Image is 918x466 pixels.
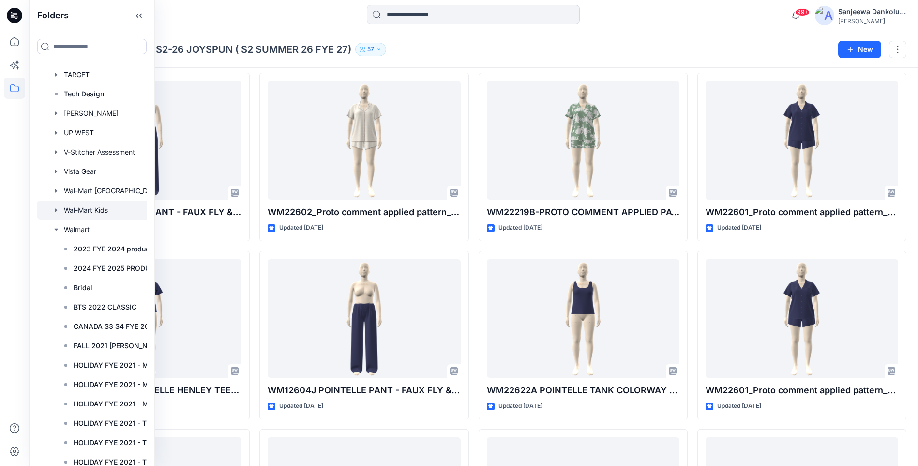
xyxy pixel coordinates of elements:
p: CANADA S3 S4 FYE 2021 - WIP [74,321,176,332]
p: Updated [DATE] [279,223,323,233]
a: WM22219B-PROTO COMMENT APPLIED PATTERN_COLORWAY_REV11 [487,81,679,200]
p: BTS 2022 CLASSIC [74,301,136,313]
p: Updated [DATE] [717,401,761,411]
button: New [838,41,881,58]
button: 57 [355,43,386,56]
p: HOLIDAY FYE 2021 - TRADITIONAL 3D FILLED BODIES [74,418,176,429]
p: HOLIDAY FYE 2021 - MODERN - FINAL [74,359,176,371]
p: 2023 FYE 2024 production patterns [74,243,176,255]
div: [PERSON_NAME] [838,17,906,25]
p: FALL 2021 [PERSON_NAME] [74,340,165,352]
p: HOLIDAY FYE 2021 - MODERN WIP [74,398,176,410]
p: 2024 FYE 2025 PRODUCTION PATTERNS [74,263,176,274]
p: WM22601_Proto comment applied pattern_REV4 [706,205,898,219]
p: WM22602_Proto comment applied pattern_REV3 [268,205,460,219]
p: Tech Design [64,88,104,100]
p: WM22601_Proto comment applied pattern_REV3 [706,384,898,397]
a: WM22622A POINTELLE TANK COLORWAY REV [487,259,679,378]
p: WM12604J POINTELLE PANT - FAUX FLY & BUTTONS + PICOT_COLORWAY _REV1 [268,384,460,397]
p: Bridal [74,282,92,294]
a: WM12604J POINTELLE PANT - FAUX FLY & BUTTONS + PICOT_COLORWAY _REV1 [268,259,460,378]
p: HOLIDAY FYE 2021 - MODERN 3D FILLED BODIES [74,379,176,390]
div: Sanjeewa Dankoluwage [838,6,906,17]
p: Updated [DATE] [498,223,542,233]
a: WM22601_Proto comment applied pattern_REV4 [706,81,898,200]
a: WM22602_Proto comment applied pattern_REV3 [268,81,460,200]
img: avatar [815,6,834,25]
p: S2-26 JOYSPUN ( S2 SUMMER 26 FYE 27) [156,43,351,56]
p: 57 [367,44,374,55]
p: WM22219B-PROTO COMMENT APPLIED PATTERN_COLORWAY_REV11 [487,205,679,219]
span: 99+ [795,8,810,16]
p: Updated [DATE] [717,223,761,233]
p: HOLIDAY FYE 2021 - TRADITIONAL FINAL [74,437,176,449]
a: WM22601_Proto comment applied pattern_REV3 [706,259,898,378]
p: WM22622A POINTELLE TANK COLORWAY REV [487,384,679,397]
p: Updated [DATE] [498,401,542,411]
p: Updated [DATE] [279,401,323,411]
